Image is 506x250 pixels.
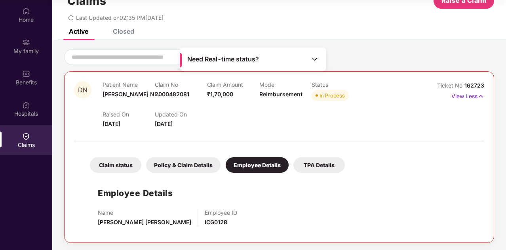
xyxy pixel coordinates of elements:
img: svg+xml;base64,PHN2ZyBpZD0iQmVuZWZpdHMiIHhtbG5zPSJodHRwOi8vd3d3LnczLm9yZy8yMDAwL3N2ZyIgd2lkdGg9Ij... [22,70,30,78]
span: 2000482081 [155,91,189,97]
img: svg+xml;base64,PHN2ZyBpZD0iSG9tZSIgeG1sbnM9Imh0dHA6Ly93d3cudzMub3JnLzIwMDAvc3ZnIiB3aWR0aD0iMjAiIG... [22,7,30,15]
p: Raised On [103,111,155,118]
h1: Employee Details [98,187,173,200]
span: ICG0128 [205,219,227,225]
div: Closed [113,27,134,35]
span: Need Real-time status? [187,55,259,63]
span: DN [78,87,88,94]
p: Status [312,81,364,88]
p: Claim Amount [207,81,259,88]
span: ₹1,70,000 [207,91,233,97]
img: svg+xml;base64,PHN2ZyB4bWxucz0iaHR0cDovL3d3dy53My5vcmcvMjAwMC9zdmciIHdpZHRoPSIxNyIgaGVpZ2h0PSIxNy... [477,92,484,101]
span: Ticket No [437,82,464,89]
img: svg+xml;base64,PHN2ZyBpZD0iSG9zcGl0YWxzIiB4bWxucz0iaHR0cDovL3d3dy53My5vcmcvMjAwMC9zdmciIHdpZHRoPS... [22,101,30,109]
div: Policy & Claim Details [146,157,221,173]
p: Name [98,209,191,216]
span: Reimbursement [259,91,302,97]
p: Mode [259,81,312,88]
div: Active [69,27,88,35]
img: Toggle Icon [311,55,319,63]
p: Employee ID [205,209,237,216]
span: [PERSON_NAME] [PERSON_NAME] [98,219,191,225]
p: View Less [451,90,484,101]
img: svg+xml;base64,PHN2ZyB3aWR0aD0iMjAiIGhlaWdodD0iMjAiIHZpZXdCb3g9IjAgMCAyMCAyMCIgZmlsbD0ibm9uZSIgeG... [22,38,30,46]
p: Updated On [155,111,207,118]
span: [PERSON_NAME] Ni... [103,91,161,97]
span: 162723 [464,82,484,89]
span: Last Updated on 02:35 PM[DATE] [76,14,164,21]
span: [DATE] [155,120,173,127]
img: svg+xml;base64,PHN2ZyBpZD0iQ2xhaW0iIHhtbG5zPSJodHRwOi8vd3d3LnczLm9yZy8yMDAwL3N2ZyIgd2lkdGg9IjIwIi... [22,132,30,140]
span: [DATE] [103,120,120,127]
div: Employee Details [226,157,289,173]
span: redo [68,14,74,21]
p: Patient Name [103,81,155,88]
div: In Process [320,92,345,99]
p: Claim No [155,81,207,88]
div: Claim status [90,157,141,173]
div: TPA Details [293,157,345,173]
